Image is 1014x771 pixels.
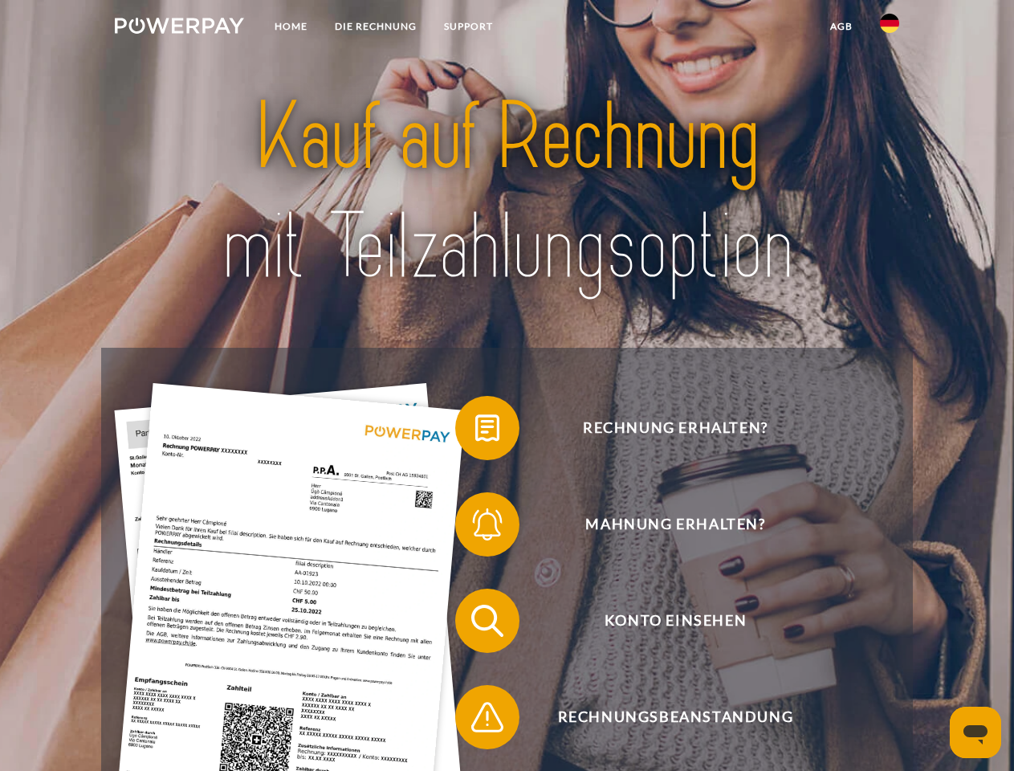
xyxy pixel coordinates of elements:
img: qb_search.svg [467,601,507,641]
img: de [880,14,899,33]
img: title-powerpay_de.svg [153,77,861,308]
span: Mahnung erhalten? [478,492,872,557]
span: Konto einsehen [478,589,872,653]
button: Mahnung erhalten? [455,492,873,557]
img: qb_warning.svg [467,697,507,737]
button: Konto einsehen [455,589,873,653]
span: Rechnung erhalten? [478,396,872,460]
img: qb_bill.svg [467,408,507,448]
span: Rechnungsbeanstandung [478,685,872,749]
a: Home [261,12,321,41]
a: agb [816,12,866,41]
button: Rechnung erhalten? [455,396,873,460]
img: qb_bell.svg [467,504,507,545]
button: Rechnungsbeanstandung [455,685,873,749]
img: logo-powerpay-white.svg [115,18,244,34]
iframe: Schaltfläche zum Öffnen des Messaging-Fensters [950,707,1001,758]
a: DIE RECHNUNG [321,12,430,41]
a: SUPPORT [430,12,507,41]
